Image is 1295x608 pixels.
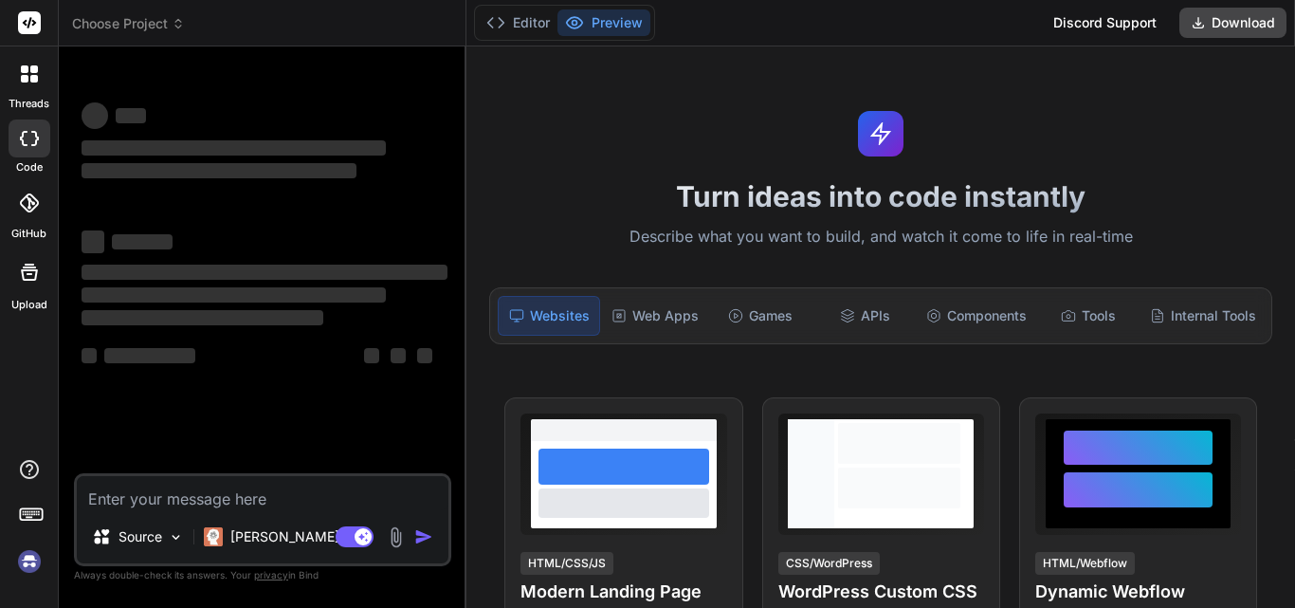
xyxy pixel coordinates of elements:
p: Always double-check its answers. Your in Bind [74,566,451,584]
span: privacy [254,569,288,580]
span: ‌ [82,265,447,280]
label: GitHub [11,226,46,242]
span: ‌ [364,348,379,363]
button: Download [1179,8,1286,38]
span: ‌ [82,163,356,178]
h4: Modern Landing Page [520,579,726,605]
span: ‌ [82,230,104,253]
h1: Turn ideas into code instantly [478,179,1284,213]
p: Source [119,527,162,546]
img: Pick Models [168,529,184,545]
div: Internal Tools [1142,296,1264,336]
span: ‌ [116,108,146,123]
button: Preview [557,9,650,36]
span: Choose Project [72,14,185,33]
p: [PERSON_NAME] 4 S.. [230,527,372,546]
div: Games [710,296,811,336]
span: ‌ [82,287,386,303]
div: HTML/CSS/JS [520,552,613,575]
div: Web Apps [604,296,706,336]
img: signin [13,545,46,578]
div: Discord Support [1042,8,1168,38]
img: attachment [385,526,407,548]
div: HTML/Webflow [1035,552,1135,575]
label: code [16,159,43,175]
div: Tools [1038,296,1139,336]
span: ‌ [82,348,97,363]
span: ‌ [82,102,108,129]
div: APIs [814,296,915,336]
span: ‌ [391,348,406,363]
span: ‌ [104,348,195,363]
img: icon [414,527,433,546]
div: Components [919,296,1034,336]
label: Upload [11,297,47,313]
button: Editor [479,9,557,36]
div: Websites [498,296,600,336]
span: ‌ [82,140,386,156]
div: CSS/WordPress [778,552,880,575]
label: threads [9,96,49,112]
span: ‌ [417,348,432,363]
h4: WordPress Custom CSS [778,579,984,605]
p: Describe what you want to build, and watch it come to life in real-time [478,225,1284,249]
span: ‌ [82,310,323,325]
span: ‌ [112,234,173,249]
img: Claude 4 Sonnet [204,527,223,546]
